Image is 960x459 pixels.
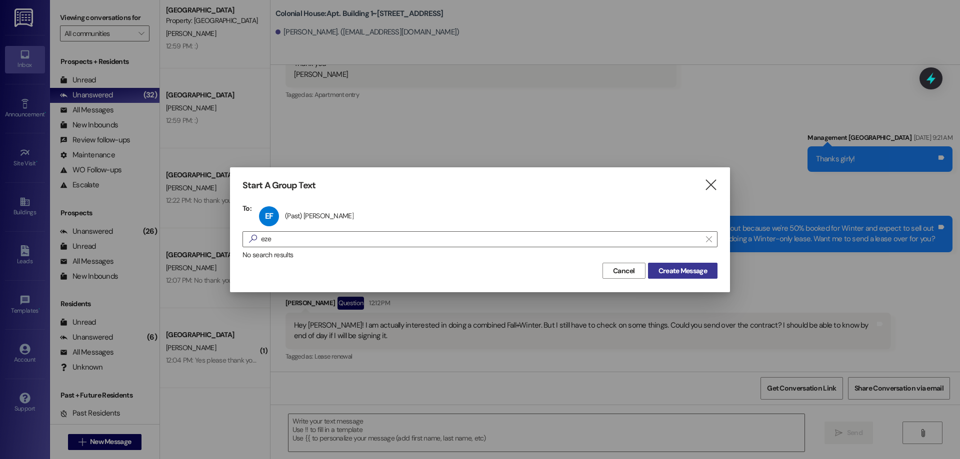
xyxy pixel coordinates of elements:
div: No search results [242,250,717,260]
h3: Start A Group Text [242,180,315,191]
div: (Past) [PERSON_NAME] [285,211,353,220]
i:  [706,235,711,243]
i:  [704,180,717,190]
input: Search for any contact or apartment [261,232,701,246]
span: Create Message [658,266,707,276]
span: EF [265,211,273,221]
i:  [245,234,261,244]
h3: To: [242,204,251,213]
button: Clear text [701,232,717,247]
span: Cancel [613,266,635,276]
button: Cancel [602,263,645,279]
button: Create Message [648,263,717,279]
